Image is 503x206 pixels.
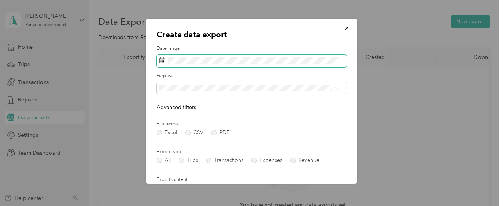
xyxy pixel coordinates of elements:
[157,73,347,79] label: Purpose
[460,163,503,206] iframe: Everlance-gr Chat Button Frame
[251,158,282,163] label: Expenses
[157,176,347,183] label: Export content
[206,158,243,163] label: Transactions
[211,130,230,135] label: PDF
[185,130,203,135] label: CSV
[290,158,319,163] label: Revenue
[157,120,347,127] label: File format
[157,130,177,135] label: Excel
[157,158,171,163] label: All
[157,149,347,155] label: Export type
[157,29,347,40] p: Create data export
[157,45,347,52] label: Date range
[157,103,347,111] p: Advanced filters
[179,158,198,163] label: Trips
